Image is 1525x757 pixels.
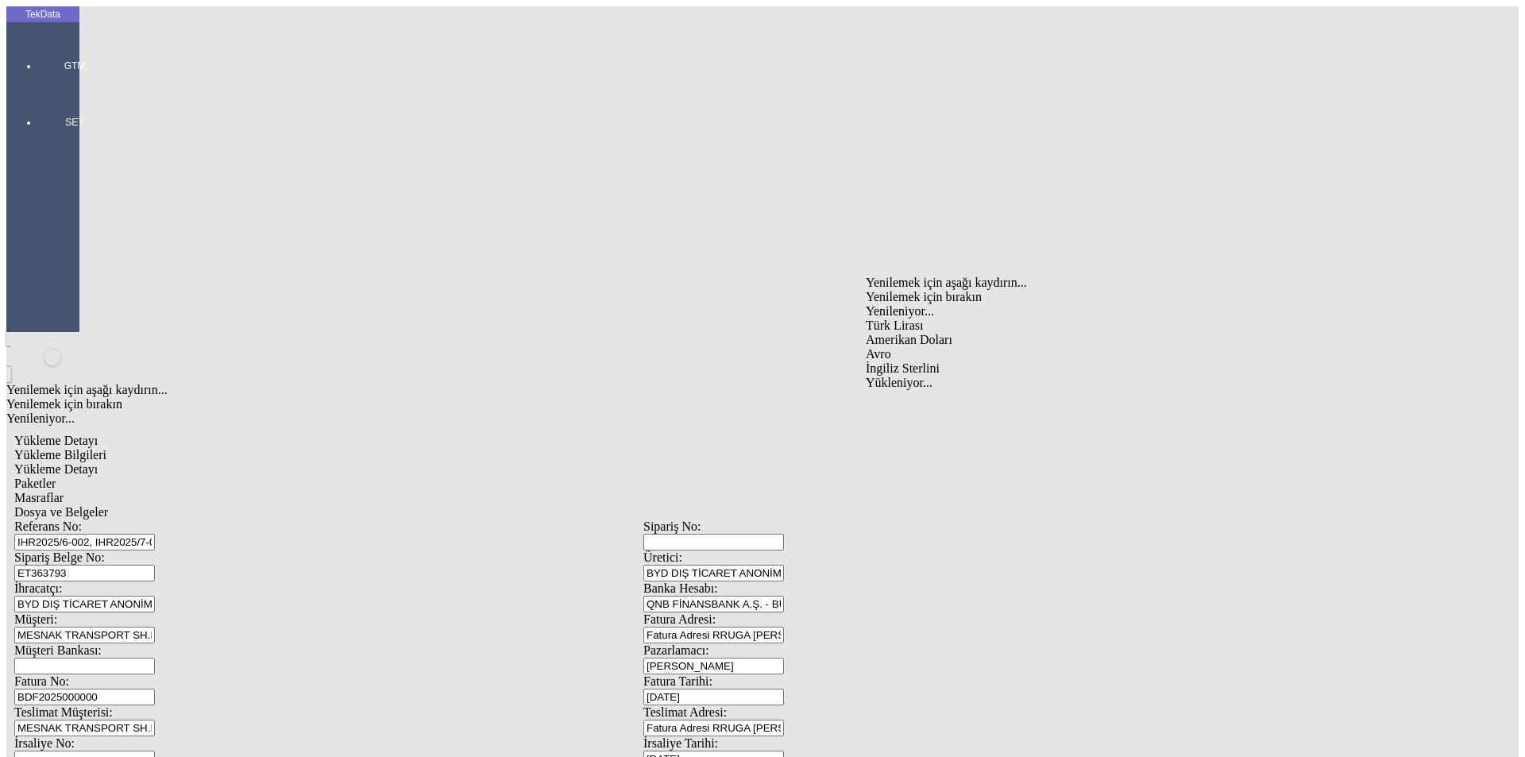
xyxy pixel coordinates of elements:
span: Masraflar [14,491,64,504]
div: Yenilemek için aşağı kaydırın... [6,383,1280,397]
span: İrsaliye No: [14,736,75,750]
span: Sipariş Belge No: [14,550,105,564]
span: Teslimat Adresi: [643,705,727,719]
span: SET [51,116,98,129]
span: Fatura Adresi: [643,612,716,626]
div: Yenileniyor... [866,304,1495,319]
div: Avro [866,347,1495,361]
div: Yenileniyor... [6,411,1280,426]
span: Pazarlamacı: [643,643,709,657]
div: Yükleniyor... [866,376,1495,390]
span: Paketler [14,477,56,490]
span: Referans No: [14,519,82,533]
span: Müşteri: [14,612,57,626]
span: İhracatçı: [14,581,62,595]
span: GTM [51,60,98,72]
span: Müşteri Bankası: [14,643,102,657]
span: Yükleme Detayı [14,434,98,447]
span: Üretici: [643,550,682,564]
span: Fatura No: [14,674,69,688]
span: Teslimat Müşterisi: [14,705,113,719]
div: TekData [6,8,79,21]
div: Yenilemek için aşağı kaydırın... [866,276,1495,290]
div: Yenilemek için bırakın [6,397,1280,411]
span: Fatura Tarihi: [643,674,712,688]
span: Dosya ve Belgeler [14,505,108,519]
span: İrsaliye Tarihi: [643,736,718,750]
div: Yenilemek için bırakın [866,290,1495,304]
div: Türk Lirası [866,319,1495,333]
span: Yükleme Detayı [14,462,98,476]
span: Sipariş No: [643,519,701,533]
span: Yükleme Bilgileri [14,448,106,462]
div: Amerikan Doları [866,333,1495,347]
span: Banka Hesabı: [643,581,718,595]
div: İngiliz Sterlini [866,361,1495,376]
